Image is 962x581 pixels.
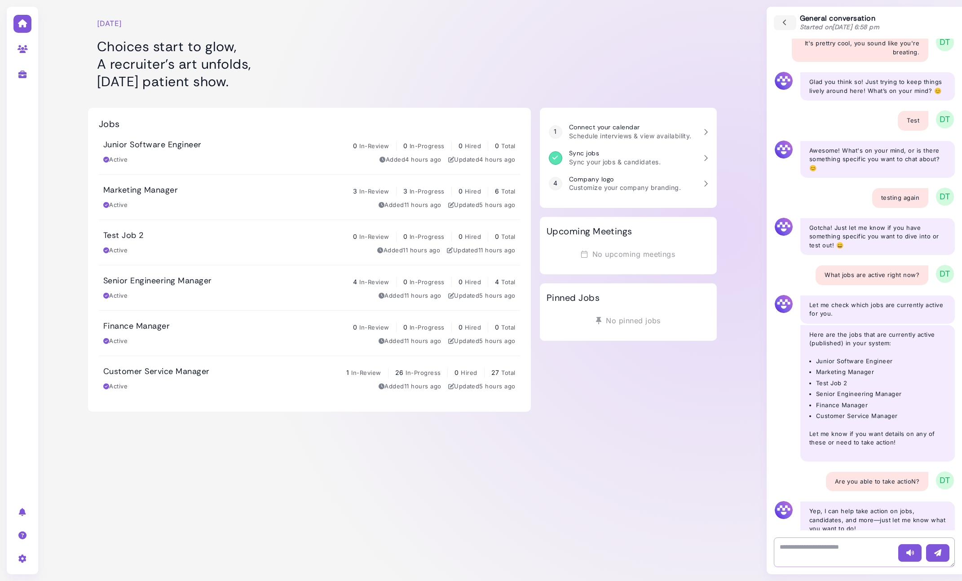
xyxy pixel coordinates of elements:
[461,369,477,376] span: Hired
[353,278,357,286] span: 4
[403,233,407,240] span: 0
[406,369,441,376] span: In-Progress
[479,156,515,163] time: Aug 26, 2025
[459,142,463,150] span: 0
[816,265,928,285] div: What jobs are active right now?
[547,312,710,329] div: No pinned jobs
[816,357,946,366] li: Junior Software Engineer
[544,119,712,145] a: 1 Connect your calendar Schedule interviews & view availability.
[501,369,515,376] span: Total
[832,23,879,31] time: [DATE] 6:58 pm
[569,183,681,192] p: Customize your company branding.
[99,220,520,265] a: Test Job 2 0 In-Review 0 In-Progress 0 Hired 0 Total Active Added11 hours ago Updated11 hours ago
[501,278,515,286] span: Total
[495,323,499,331] span: 0
[353,323,357,331] span: 0
[459,323,463,331] span: 0
[569,150,661,157] h3: Sync jobs
[544,171,712,197] a: 4 Company logo Customize your company branding.
[816,379,946,388] li: Test Job 2
[353,187,357,195] span: 3
[455,369,459,376] span: 0
[501,188,515,195] span: Total
[569,176,681,183] h3: Company logo
[448,155,516,164] div: Updated
[447,246,516,255] div: Updated
[459,187,463,195] span: 0
[103,382,128,391] div: Active
[448,291,516,300] div: Updated
[99,175,520,220] a: Marketing Manager 3 In-Review 3 In-Progress 0 Hired 6 Total Active Added11 hours ago Updated5 hou...
[800,23,880,31] span: Started on
[495,187,499,195] span: 6
[377,246,440,255] div: Added
[403,246,440,254] time: Aug 26, 2025
[809,330,946,348] p: Here are the jobs that are currently active (published) in your system:
[103,337,128,346] div: Active
[103,367,210,377] h3: Customer Service Manager
[103,276,212,286] h3: Senior Engineering Manager
[809,507,946,533] p: Yep, I can help take action on jobs, candidates, and more—just let me know what you want to do!
[99,265,520,310] a: Senior Engineering Manager 4 In-Review 0 In-Progress 0 Hired 4 Total Active Added11 hours ago Upd...
[478,246,516,254] time: Aug 26, 2025
[97,38,522,90] h1: Choices start to glow, A recruiter’s art unfolds, [DATE] patient show.
[410,188,445,195] span: In-Progress
[501,233,515,240] span: Total
[403,142,407,150] span: 0
[809,78,946,95] p: Glad you think so! Just trying to keep things lively around here! What’s on your mind? 😊
[359,324,389,331] span: In-Review
[404,337,441,344] time: Aug 26, 2025
[103,155,128,164] div: Active
[479,337,515,344] time: Aug 26, 2025
[495,233,499,240] span: 0
[898,111,928,131] div: Test
[379,201,441,210] div: Added
[816,401,946,410] li: Finance Manager
[99,356,520,401] a: Customer Service Manager 1 In-Review 26 In-Progress 0 Hired 27 Total Active Added11 hours ago Upd...
[501,142,515,150] span: Total
[359,278,389,286] span: In-Review
[547,292,600,303] h2: Pinned Jobs
[800,325,955,462] div: Let me know if you want details on any of these or need to take action!
[103,246,128,255] div: Active
[410,233,445,240] span: In-Progress
[936,33,954,51] span: DT
[816,412,946,421] li: Customer Service Manager
[359,233,389,240] span: In-Review
[379,337,441,346] div: Added
[809,146,946,173] p: Awesome! What's on your mind, or is there something specific you want to chat about? 😊
[404,201,441,208] time: Aug 26, 2025
[448,201,516,210] div: Updated
[351,369,381,376] span: In-Review
[501,324,515,331] span: Total
[465,142,481,150] span: Hired
[404,292,441,299] time: Aug 26, 2025
[403,323,407,331] span: 0
[103,201,128,210] div: Active
[936,265,954,283] span: DT
[465,324,481,331] span: Hired
[103,291,128,300] div: Active
[549,177,562,190] div: 4
[379,382,441,391] div: Added
[410,142,445,150] span: In-Progress
[103,231,144,241] h3: Test Job 2
[403,278,407,286] span: 0
[936,110,954,128] span: DT
[491,369,499,376] span: 27
[465,188,481,195] span: Hired
[97,18,122,29] time: [DATE]
[547,246,710,263] div: No upcoming meetings
[544,145,712,171] a: Sync jobs Sync your jobs & candidates.
[346,369,349,376] span: 1
[479,383,515,390] time: Aug 26, 2025
[495,142,499,150] span: 0
[495,278,499,286] span: 4
[792,34,928,62] div: It's prettry cool, you sound like you're breating.
[99,311,520,356] a: Finance Manager 0 In-Review 0 In-Progress 0 Hired 0 Total Active Added11 hours ago Updated5 hours...
[99,119,120,129] h2: Jobs
[549,125,562,139] div: 1
[395,369,404,376] span: 26
[103,140,202,150] h3: Junior Software Engineer
[353,233,357,240] span: 0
